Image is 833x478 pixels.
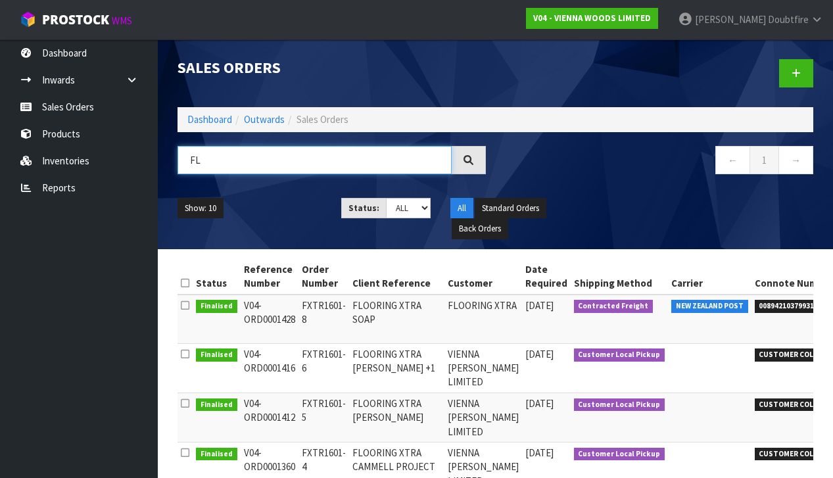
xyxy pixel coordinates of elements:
img: cube-alt.png [20,11,36,28]
span: [DATE] [525,446,554,459]
a: → [778,146,813,174]
a: 1 [750,146,779,174]
td: FLOORING XTRA [444,295,522,344]
td: VIENNA [PERSON_NAME] LIMITED [444,343,522,393]
td: V04-ORD0001412 [241,393,298,442]
td: FLOORING XTRA [PERSON_NAME] [349,393,444,442]
span: [DATE] [525,397,554,410]
span: [DATE] [525,299,554,312]
span: NEW ZEALAND POST [671,300,748,313]
td: FLOORING XTRA [PERSON_NAME] +1 [349,343,444,393]
button: Back Orders [452,218,508,239]
th: Status [193,259,241,295]
span: Finalised [196,300,237,313]
td: VIENNA [PERSON_NAME] LIMITED [444,393,522,442]
span: Customer Local Pickup [574,348,665,362]
h1: Sales Orders [178,59,486,76]
button: All [450,198,473,219]
th: Shipping Method [571,259,669,295]
strong: V04 - VIENNA WOODS LIMITED [533,12,651,24]
small: WMS [112,14,132,27]
span: Finalised [196,398,237,412]
span: ProStock [42,11,109,28]
span: Sales Orders [297,113,348,126]
nav: Page navigation [506,146,814,178]
button: Show: 10 [178,198,224,219]
span: [PERSON_NAME] [695,13,766,26]
th: Reference Number [241,259,298,295]
th: Carrier [668,259,751,295]
th: Order Number [298,259,349,295]
span: Contracted Freight [574,300,654,313]
span: Finalised [196,448,237,461]
td: FXTR1601-5 [298,393,349,442]
a: ← [715,146,750,174]
th: Date Required [522,259,571,295]
a: Outwards [244,113,285,126]
span: Customer Local Pickup [574,398,665,412]
th: Client Reference [349,259,444,295]
td: FXTR1601-6 [298,343,349,393]
td: FLOORING XTRA SOAP [349,295,444,344]
th: Customer [444,259,522,295]
td: V04-ORD0001416 [241,343,298,393]
span: Finalised [196,348,237,362]
a: Dashboard [187,113,232,126]
td: V04-ORD0001428 [241,295,298,344]
span: [DATE] [525,348,554,360]
button: Standard Orders [475,198,546,219]
strong: Status: [348,203,379,214]
td: FXTR1601-8 [298,295,349,344]
span: Customer Local Pickup [574,448,665,461]
span: Doubtfire [768,13,809,26]
input: Search sales orders [178,146,452,174]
